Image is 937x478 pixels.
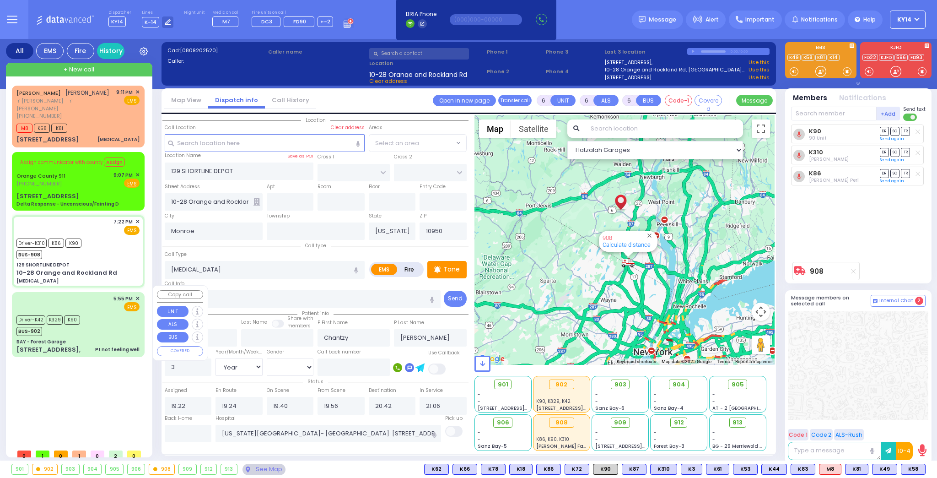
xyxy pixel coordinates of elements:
button: UNIT [550,95,576,106]
div: K58 [901,464,926,475]
img: Logo [36,14,97,25]
span: - [595,391,598,398]
a: K58 [802,54,814,61]
label: Last Name [241,319,267,326]
button: BUS [636,95,661,106]
span: K90 [65,239,81,248]
label: Assigned [165,387,187,394]
span: 2 [109,451,123,457]
span: 906 [497,418,509,427]
a: [STREET_ADDRESS] [604,74,652,81]
label: On Scene [267,387,289,394]
label: Destination [369,387,396,394]
span: 912 [674,418,684,427]
a: Use this [749,59,770,66]
div: 908 [149,464,174,474]
label: Dispatcher [108,10,131,16]
label: EMS [785,45,856,52]
img: comment-alt.png [873,299,878,304]
label: Location [369,60,484,67]
div: BLS [452,464,477,475]
div: K3 [681,464,702,475]
span: - [712,391,715,398]
span: - [478,391,480,398]
label: Back Home [165,415,192,422]
div: 909 [179,464,196,474]
div: BLS [706,464,729,475]
button: Toggle fullscreen view [752,119,770,138]
a: K86 [809,170,821,177]
span: 0 [54,451,68,457]
span: - [712,398,715,405]
div: BLS [650,464,677,475]
div: 906 [128,464,145,474]
button: COVERED [157,346,203,356]
span: K90, K329, K42 [536,398,571,405]
div: BLS [536,464,561,475]
div: BLS [622,464,646,475]
div: EMS [36,43,64,59]
span: K90, K329, K42 [533,363,585,375]
label: KJFD [860,45,932,52]
span: KY14 [108,16,126,27]
span: DR [880,148,889,157]
label: Call Type [165,251,187,258]
label: Save as POI [287,153,313,159]
span: 9:11 PM [116,89,133,96]
span: Notifications [801,16,838,24]
span: DR [880,127,889,136]
div: K49 [872,464,897,475]
span: Phone 3 [546,48,602,56]
div: ALS KJ [819,464,841,475]
label: Lines [142,10,174,16]
span: [STREET_ADDRESS][PERSON_NAME] [478,405,564,412]
button: Members [793,93,827,103]
span: K58 [34,124,50,133]
div: BLS [901,464,926,475]
span: - [595,429,598,436]
span: - [478,429,480,436]
div: K53 [733,464,758,475]
span: 2 [915,297,923,305]
span: K81 [51,124,67,133]
a: K310 [809,149,823,156]
img: message.svg [639,16,646,23]
span: [PHONE_NUMBER] [16,112,62,119]
button: Copy call [157,290,203,299]
span: Location [301,117,330,124]
span: [PERSON_NAME] Farm [536,443,590,450]
label: P Last Name [394,319,424,326]
div: [MEDICAL_DATA] [97,136,140,143]
span: - [654,398,657,405]
span: [STREET_ADDRESS][PERSON_NAME] [595,443,682,450]
span: - [654,391,657,398]
a: K81 [815,54,827,61]
div: 903 [62,464,79,474]
u: EMS [127,180,137,187]
span: ✕ [135,295,140,303]
span: - [654,429,657,436]
div: K81 [845,464,868,475]
label: Gender [267,348,284,356]
a: K49 [787,54,801,61]
span: Internal Chat [879,298,913,304]
div: K62 [424,464,449,475]
div: 905 [106,464,123,474]
label: State [369,212,382,220]
button: Notifications [839,93,886,103]
div: 902 [549,380,574,390]
div: K44 [761,464,787,475]
label: Clear address [331,124,365,131]
span: - [478,436,480,443]
span: SO [890,169,899,178]
div: 10-28 Orange and Rockland Rd [16,268,117,277]
span: - [595,436,598,443]
div: K61 [706,464,729,475]
a: 908 [810,268,824,275]
button: +Add [877,107,900,120]
a: 908 [603,234,612,241]
div: BLS [509,464,533,475]
span: 903 [614,380,626,389]
a: Open this area in Google Maps (opens a new window) [477,353,507,365]
span: Other building occupants [253,198,260,206]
